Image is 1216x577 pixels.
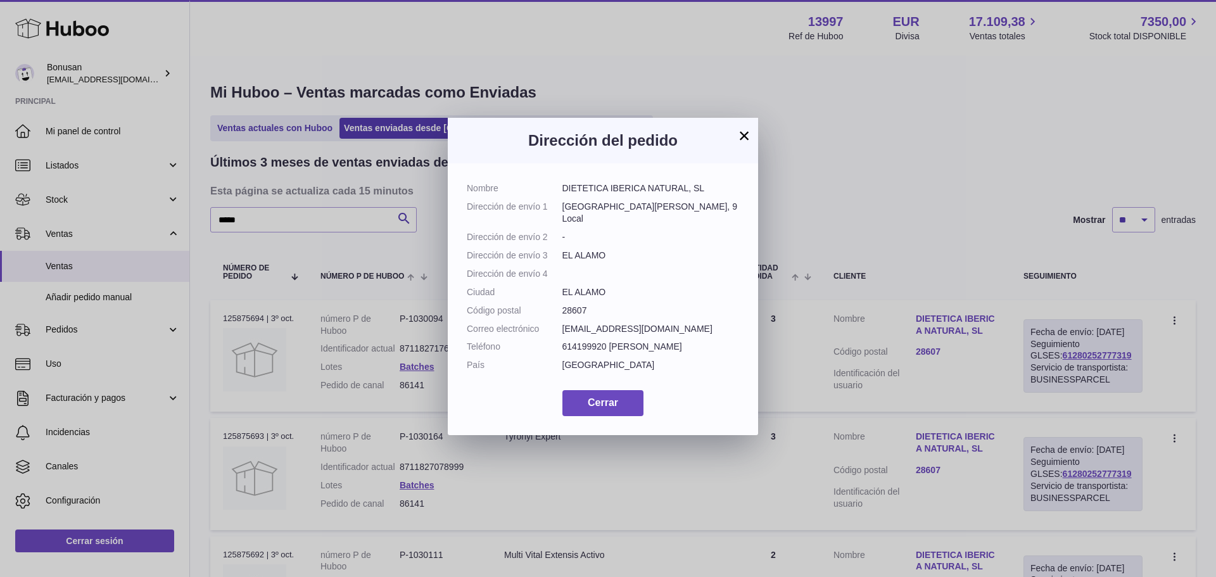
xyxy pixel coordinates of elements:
h3: Dirección del pedido [467,130,739,151]
button: × [737,128,752,143]
dd: EL ALAMO [562,286,740,298]
dt: Código postal [467,305,562,317]
dt: Dirección de envío 1 [467,201,562,225]
button: Cerrar [562,390,643,416]
dt: Nombre [467,182,562,194]
dt: Correo electrónico [467,323,562,335]
dt: Dirección de envío 4 [467,268,562,280]
dt: País [467,359,562,371]
dd: [GEOGRAPHIC_DATA] [562,359,740,371]
dd: 614199920 [PERSON_NAME] [562,341,740,353]
dt: Dirección de envío 2 [467,231,562,243]
dd: [EMAIL_ADDRESS][DOMAIN_NAME] [562,323,740,335]
span: Cerrar [588,397,618,408]
dd: 28607 [562,305,740,317]
dt: Teléfono [467,341,562,353]
dd: EL ALAMO [562,250,740,262]
dd: [GEOGRAPHIC_DATA][PERSON_NAME], 9 Local [562,201,740,225]
dd: DIETETICA IBERICA NATURAL, SL [562,182,740,194]
dt: Ciudad [467,286,562,298]
dd: - [562,231,740,243]
dt: Dirección de envío 3 [467,250,562,262]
